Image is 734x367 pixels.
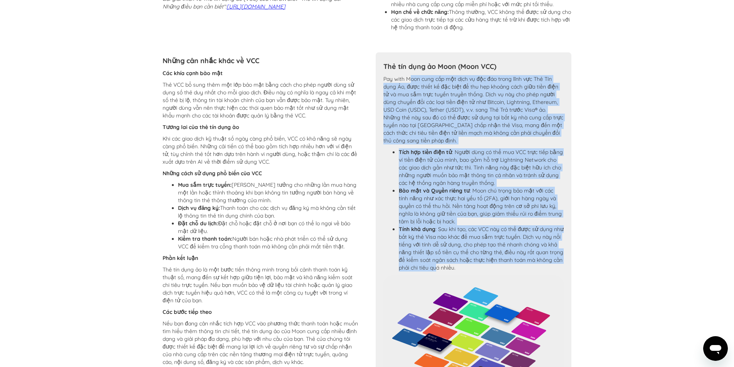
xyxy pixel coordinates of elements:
font: Thẻ tín dụng ảo là một bước tiến thông minh trong bối cảnh thanh toán kỹ thuật số, mang đến sự kế... [163,266,353,304]
font: Thẻ tín dụng ảo Moon (Moon VCC) [383,62,496,71]
font: Khi các giao dịch kỹ thuật số ngày càng phổ biến, VCC có khả năng sẽ ngày càng phổ biến. Những cả... [163,135,357,165]
font: Hạn chế về chức năng: [391,8,449,15]
font: Mua sắm trực tuyến: [178,181,232,188]
iframe: Nút khởi động cửa sổ tin nhắn [703,336,728,361]
font: Nếu bạn đang cân nhắc tích hợp VCC vào phương thức thanh toán hoặc muốn tìm hiểu thêm thông tin c... [163,320,358,365]
font: : Sau khi tạo, các VCC này có thể được sử dụng như bất kỳ thẻ Visa nào khác để mua sắm trực tuyến... [399,226,564,271]
font: Đặt chỗ hoặc đặt chỗ ở nơi bạn có thể lo ngại về bảo mật dữ liệu. [178,220,350,235]
font: Thẻ VCC bổ sung thêm một lớp bảo mật bằng cách cho phép người dùng sử dụng số thẻ duy nhất cho mỗ... [163,81,356,119]
font: Tích hợp tiền điện tử [399,149,452,156]
a: [URL][DOMAIN_NAME] [227,3,286,10]
font: Pay with Moon cung cấp một dịch vụ độc đáo trong lĩnh vực Thẻ Tín dụng Ảo, được thiết kế đặc biệt... [383,75,563,144]
font: Những cân nhắc khác về VCC [163,56,259,65]
font: [PERSON_NAME] tưởng cho những lần mua hàng một lần hoặc thỉnh thoảng khi bạn không tin tưởng ngườ... [178,181,356,204]
font: Tính khả dụng [399,226,435,233]
font: Người bán hoặc nhà phát triển có thể sử dụng VCC để kiểm tra cổng thanh toán mà không cần phải mấ... [178,235,348,250]
font: Phần kết luận [163,255,198,261]
font: Những cách sử dụng phổ biến của VCC [163,170,262,177]
font: Bảo mật và Quyền riêng tư [399,187,470,194]
font: : Người dùng có thể mua VCC trực tiếp bằng ví tiền điện tử của mình, bao gồm hỗ trợ Lightning Net... [399,149,563,186]
font: Các khía cạnh bảo mật [163,70,223,77]
font: Tương lai của thẻ tín dụng ảo [163,124,239,131]
font: Các bước tiếp theo [163,308,212,315]
font: Kiểm tra thanh toán: [178,235,232,242]
font: Thanh toán cho các dịch vụ đăng ký mà không cần tiết lộ thông tin thẻ tín dụng chính của bạn. [178,204,356,219]
font: : Moon chú trọng bảo mật với các tính năng như xác thực hai yếu tố (2FA), giới hạn hàng ngày và q... [399,187,562,225]
font: Đặt chỗ du lịch: [178,220,218,227]
font: Dịch vụ đăng ký: [178,204,220,211]
font: Thông thường, VCC không thể được sử dụng cho các giao dịch trực tiếp tại các cửa hàng thực tế trừ... [391,8,571,31]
